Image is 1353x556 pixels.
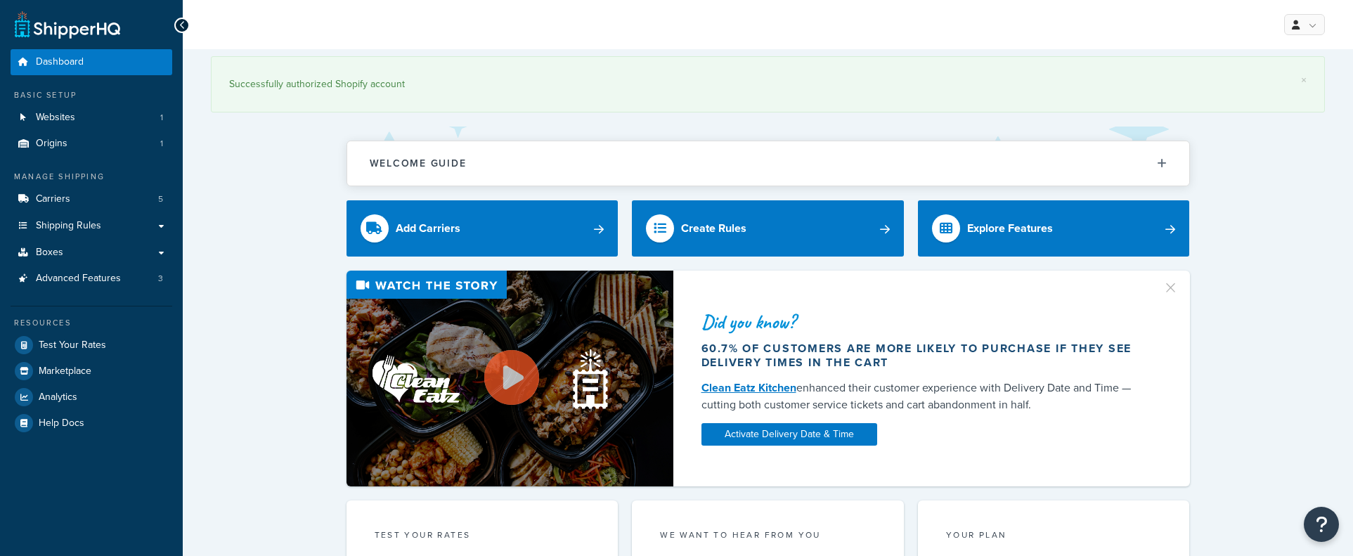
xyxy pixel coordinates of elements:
[11,332,172,358] a: Test Your Rates
[36,138,67,150] span: Origins
[1304,507,1339,542] button: Open Resource Center
[701,312,1146,332] div: Did you know?
[11,186,172,212] a: Carriers5
[681,219,746,238] div: Create Rules
[39,340,106,351] span: Test Your Rates
[375,529,590,545] div: Test your rates
[918,200,1190,257] a: Explore Features
[396,219,460,238] div: Add Carriers
[11,89,172,101] div: Basic Setup
[11,266,172,292] a: Advanced Features3
[11,266,172,292] li: Advanced Features
[36,220,101,232] span: Shipping Rules
[36,56,84,68] span: Dashboard
[11,186,172,212] li: Carriers
[39,366,91,377] span: Marketplace
[11,49,172,75] a: Dashboard
[11,240,172,266] a: Boxes
[36,247,63,259] span: Boxes
[11,384,172,410] a: Analytics
[229,75,1307,94] div: Successfully authorized Shopify account
[1301,75,1307,86] a: ×
[370,158,467,169] h2: Welcome Guide
[160,138,163,150] span: 1
[701,380,1146,413] div: enhanced their customer experience with Delivery Date and Time — cutting both customer service ti...
[946,529,1162,545] div: Your Plan
[36,112,75,124] span: Websites
[36,193,70,205] span: Carriers
[11,131,172,157] li: Origins
[158,193,163,205] span: 5
[39,418,84,429] span: Help Docs
[11,131,172,157] a: Origins1
[11,213,172,239] a: Shipping Rules
[701,423,877,446] a: Activate Delivery Date & Time
[701,380,796,396] a: Clean Eatz Kitchen
[347,200,619,257] a: Add Carriers
[660,529,876,541] p: we want to hear from you
[11,171,172,183] div: Manage Shipping
[11,410,172,436] a: Help Docs
[11,105,172,131] a: Websites1
[158,273,163,285] span: 3
[11,358,172,384] a: Marketplace
[347,141,1189,186] button: Welcome Guide
[39,392,77,403] span: Analytics
[36,273,121,285] span: Advanced Features
[160,112,163,124] span: 1
[967,219,1053,238] div: Explore Features
[701,342,1146,370] div: 60.7% of customers are more likely to purchase if they see delivery times in the cart
[347,271,673,486] img: Video thumbnail
[632,200,904,257] a: Create Rules
[11,105,172,131] li: Websites
[11,317,172,329] div: Resources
